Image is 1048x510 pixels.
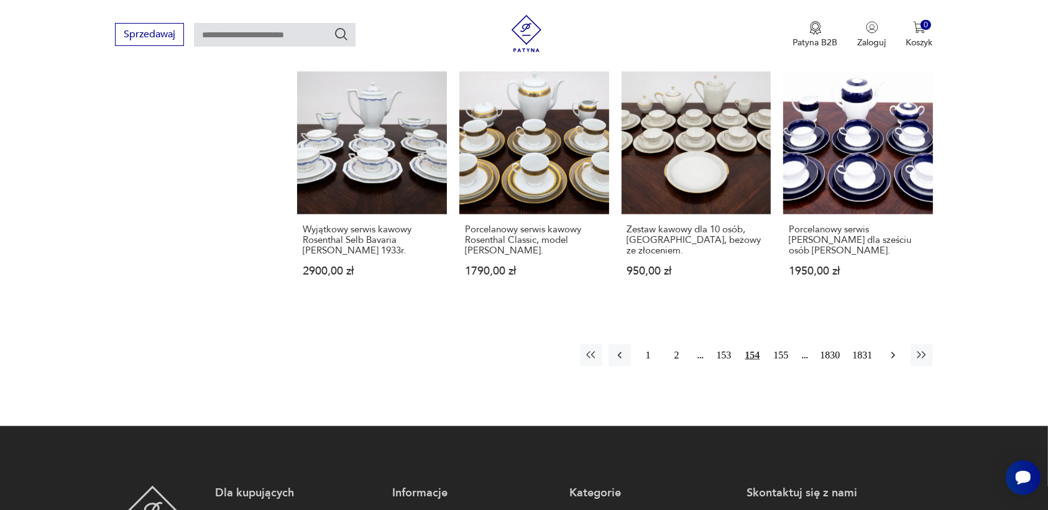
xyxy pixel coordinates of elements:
button: 0Koszyk [906,21,933,48]
a: Zestaw kawowy dla 10 osób, Bavaria, beżowy ze złoceniem.Zestaw kawowy dla 10 osób, [GEOGRAPHIC_DA... [622,65,771,301]
p: Kategorie [569,486,734,501]
button: Szukaj [334,27,349,42]
p: 2900,00 zł [303,266,441,276]
button: Patyna B2B [793,21,838,48]
button: 154 [742,344,764,367]
img: Patyna - sklep z meblami i dekoracjami vintage [508,15,545,52]
h3: Porcelanowy serwis kawowy Rosenthal Classic, model [PERSON_NAME]. [465,224,604,256]
a: Porcelanowy serwis kawowy Rosenthal Classic, model Aida Monaco.Porcelanowy serwis kawowy Rosentha... [459,65,609,301]
p: Informacje [392,486,557,501]
button: 1830 [817,344,843,367]
h3: Zestaw kawowy dla 10 osób, [GEOGRAPHIC_DATA], beżowy ze złoceniem. [627,224,766,256]
button: Sprzedawaj [115,23,184,46]
p: 1790,00 zł [465,266,604,276]
p: Patyna B2B [793,37,838,48]
a: Sprzedawaj [115,31,184,40]
h3: Wyjątkowy serwis kawowy Rosenthal Selb Bavaria [PERSON_NAME] 1933r. [303,224,441,256]
button: 1831 [850,344,876,367]
div: 0 [921,20,931,30]
p: 1950,00 zł [789,266,927,276]
iframe: Smartsupp widget button [1006,460,1041,495]
button: 2 [666,344,688,367]
button: 153 [713,344,735,367]
p: Skontaktuj się z nami [747,486,911,501]
a: Porcelanowy serwis marki Rosenthal dla sześciu osób Aida Kobalt.Porcelanowy serwis [PERSON_NAME] ... [783,65,933,301]
img: Ikonka użytkownika [866,21,878,34]
p: 950,00 zł [627,266,766,276]
p: Koszyk [906,37,933,48]
button: 155 [770,344,793,367]
img: Ikona koszyka [913,21,926,34]
img: Ikona medalu [809,21,822,35]
h3: Porcelanowy serwis [PERSON_NAME] dla sześciu osób [PERSON_NAME]. [789,224,927,256]
a: Ikona medaluPatyna B2B [793,21,838,48]
p: Dla kupujących [215,486,380,501]
button: Zaloguj [858,21,886,48]
a: Wyjątkowy serwis kawowy Rosenthal Selb Bavaria MARIA 1933r.Wyjątkowy serwis kawowy Rosenthal Selb... [297,65,447,301]
p: Zaloguj [858,37,886,48]
button: 1 [637,344,660,367]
